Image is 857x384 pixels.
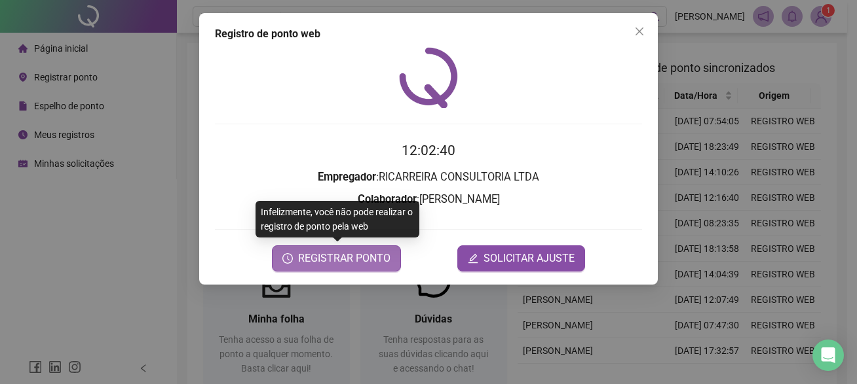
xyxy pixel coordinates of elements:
h3: : [PERSON_NAME] [215,191,642,208]
span: edit [468,253,478,264]
div: Registro de ponto web [215,26,642,42]
button: editSOLICITAR AJUSTE [457,245,585,271]
div: Infelizmente, você não pode realizar o registro de ponto pela web [256,201,419,237]
button: Close [629,21,650,42]
strong: Empregador [318,171,376,183]
span: SOLICITAR AJUSTE [484,251,575,266]
span: REGISTRAR PONTO [298,251,390,266]
strong: Colaborador [358,193,417,205]
button: REGISTRAR PONTO [272,245,401,271]
span: clock-circle [282,253,293,264]
img: QRPoint [399,47,458,108]
h3: : RICARREIRA CONSULTORIA LTDA [215,169,642,186]
div: Open Intercom Messenger [812,340,844,371]
time: 12:02:40 [402,143,455,158]
span: close [634,26,645,37]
